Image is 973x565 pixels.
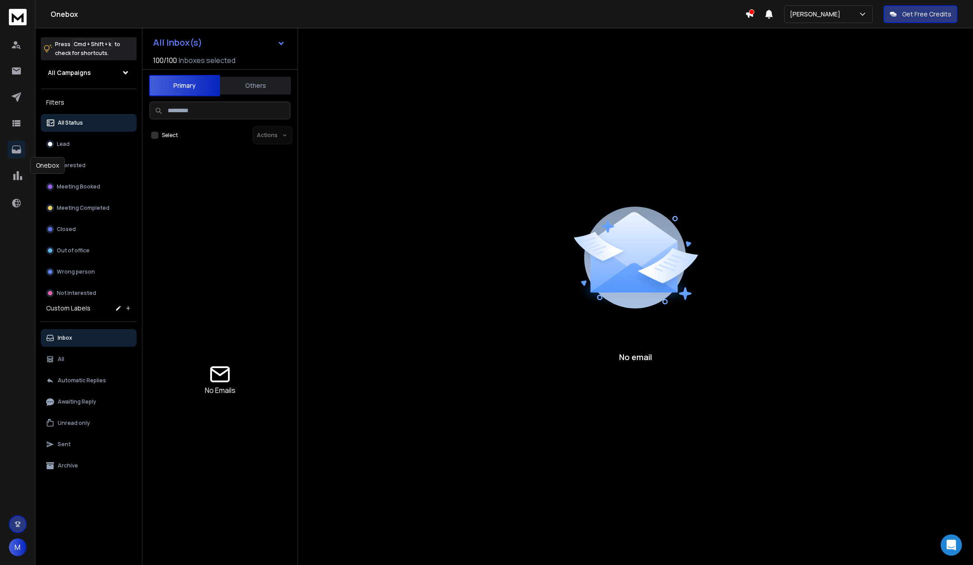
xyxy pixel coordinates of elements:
button: All Campaigns [41,64,137,82]
p: Archive [58,462,78,469]
button: All [41,350,137,368]
button: M [9,538,27,556]
button: Meeting Completed [41,199,137,217]
button: Others [220,76,291,95]
p: All [58,356,64,363]
p: Automatic Replies [58,377,106,384]
button: Automatic Replies [41,372,137,389]
button: Unread only [41,414,137,432]
p: Interested [57,162,86,169]
p: Awaiting Reply [58,398,96,405]
p: Meeting Booked [57,183,100,190]
p: No Emails [205,385,235,396]
h1: Onebox [51,9,745,20]
button: Primary [149,75,220,96]
h3: Filters [41,96,137,109]
p: Not Interested [57,290,96,297]
h1: All Campaigns [48,68,91,77]
span: Cmd + Shift + k [72,39,113,49]
p: Sent [58,441,71,448]
button: Meeting Booked [41,178,137,196]
p: Wrong person [57,268,95,275]
p: Get Free Credits [902,10,951,19]
button: Get Free Credits [883,5,957,23]
label: Select [162,132,178,139]
img: logo [9,9,27,25]
p: Out of office [57,247,90,254]
div: Onebox [30,157,65,174]
p: All Status [58,119,83,126]
button: Archive [41,457,137,475]
h3: Custom Labels [46,304,90,313]
button: Wrong person [41,263,137,281]
h1: All Inbox(s) [153,38,202,47]
button: Closed [41,220,137,238]
div: Open Intercom Messenger [941,534,962,556]
p: [PERSON_NAME] [790,10,844,19]
button: All Status [41,114,137,132]
span: 100 / 100 [153,55,177,66]
h3: Inboxes selected [179,55,235,66]
button: All Inbox(s) [146,34,292,51]
p: Inbox [58,334,72,341]
p: Unread only [58,420,90,427]
button: Out of office [41,242,137,259]
button: Not Interested [41,284,137,302]
p: Lead [57,141,70,148]
p: Press to check for shortcuts. [55,40,120,58]
button: Sent [41,436,137,453]
button: Inbox [41,329,137,347]
button: Interested [41,157,137,174]
button: Awaiting Reply [41,393,137,411]
button: Lead [41,135,137,153]
p: No email [619,351,652,363]
p: Meeting Completed [57,204,110,212]
p: Closed [57,226,76,233]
